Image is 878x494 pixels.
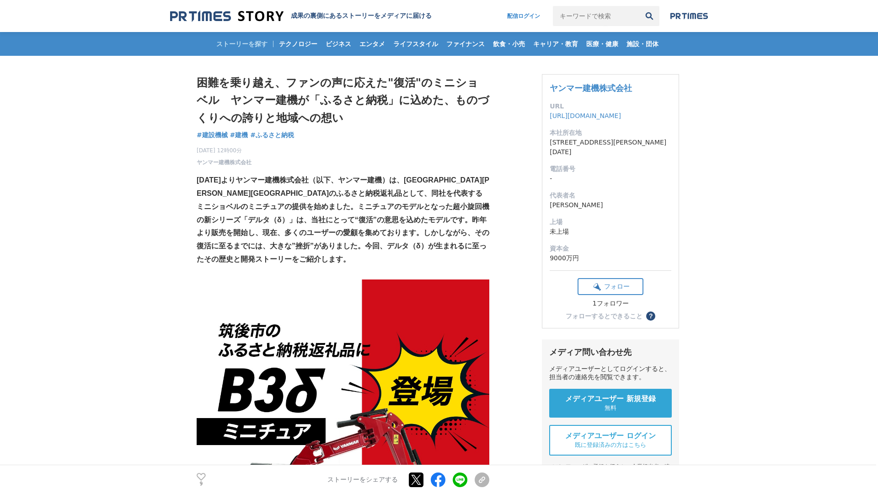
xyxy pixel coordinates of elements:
a: 成果の裏側にあるストーリーをメディアに届ける 成果の裏側にあるストーリーをメディアに届ける [170,10,432,22]
a: 医療・健康 [583,32,622,56]
a: テクノロジー [275,32,321,56]
span: ？ [648,313,654,319]
dd: 9000万円 [550,253,671,263]
dt: 資本金 [550,244,671,253]
span: #建機 [230,131,248,139]
a: ビジネス [322,32,355,56]
p: 9 [197,482,206,486]
span: テクノロジー [275,40,321,48]
span: ビジネス [322,40,355,48]
a: [URL][DOMAIN_NAME] [550,112,621,119]
input: キーワードで検索 [553,6,639,26]
span: ライフスタイル [390,40,442,48]
a: メディアユーザー ログイン 既に登録済みの方はこちら [549,425,672,456]
a: ヤンマー建機株式会社 [197,158,252,166]
span: エンタメ [356,40,389,48]
img: prtimes [670,12,708,20]
span: #建設機械 [197,131,228,139]
a: メディアユーザー 新規登録 無料 [549,389,672,418]
div: 1フォロワー [578,300,643,308]
span: メディアユーザー ログイン [565,431,656,441]
dt: 上場 [550,217,671,227]
a: ファイナンス [443,32,488,56]
a: 飲食・小売 [489,32,529,56]
dt: 代表者名 [550,191,671,200]
h1: 困難を乗り越え、ファンの声に応えた"復活"のミニショベル ヤンマー建機が「ふるさと納税」に込めた、ものづくりへの誇りと地域への想い [197,74,489,127]
h2: 成果の裏側にあるストーリーをメディアに届ける [291,12,432,20]
dd: [PERSON_NAME] [550,200,671,210]
p: ストーリーをシェアする [327,476,398,484]
dt: 本社所在地 [550,128,671,138]
a: ライフスタイル [390,32,442,56]
div: メディアユーザーとしてログインすると、担当者の連絡先を閲覧できます。 [549,365,672,381]
a: #建機 [230,130,248,140]
a: 配信ログイン [498,6,549,26]
div: フォローするとできること [566,313,642,319]
span: 無料 [605,404,616,412]
span: #ふるさと納税 [250,131,294,139]
dd: - [550,174,671,183]
a: 施設・団体 [623,32,662,56]
button: ？ [646,311,655,321]
div: メディア問い合わせ先 [549,347,672,358]
strong: [DATE]よりヤンマー建機株式会社（以下、ヤンマー建機）は、[GEOGRAPHIC_DATA][PERSON_NAME][GEOGRAPHIC_DATA]のふるさと納税返礼品として、同社を代表... [197,176,489,263]
span: 施設・団体 [623,40,662,48]
span: [DATE] 12時00分 [197,146,252,155]
button: 検索 [639,6,659,26]
a: ヤンマー建機株式会社 [550,83,632,93]
dd: [STREET_ADDRESS][PERSON_NAME][DATE] [550,138,671,157]
a: #ふるさと納税 [250,130,294,140]
span: ファイナンス [443,40,488,48]
img: 成果の裏側にあるストーリーをメディアに届ける [170,10,284,22]
a: #建設機械 [197,130,228,140]
a: エンタメ [356,32,389,56]
span: 飲食・小売 [489,40,529,48]
span: メディアユーザー 新規登録 [565,394,656,404]
a: キャリア・教育 [530,32,582,56]
span: キャリア・教育 [530,40,582,48]
span: 医療・健康 [583,40,622,48]
dt: URL [550,102,671,111]
button: フォロー [578,278,643,295]
dt: 電話番号 [550,164,671,174]
span: 既に登録済みの方はこちら [575,441,646,449]
dd: 未上場 [550,227,671,236]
